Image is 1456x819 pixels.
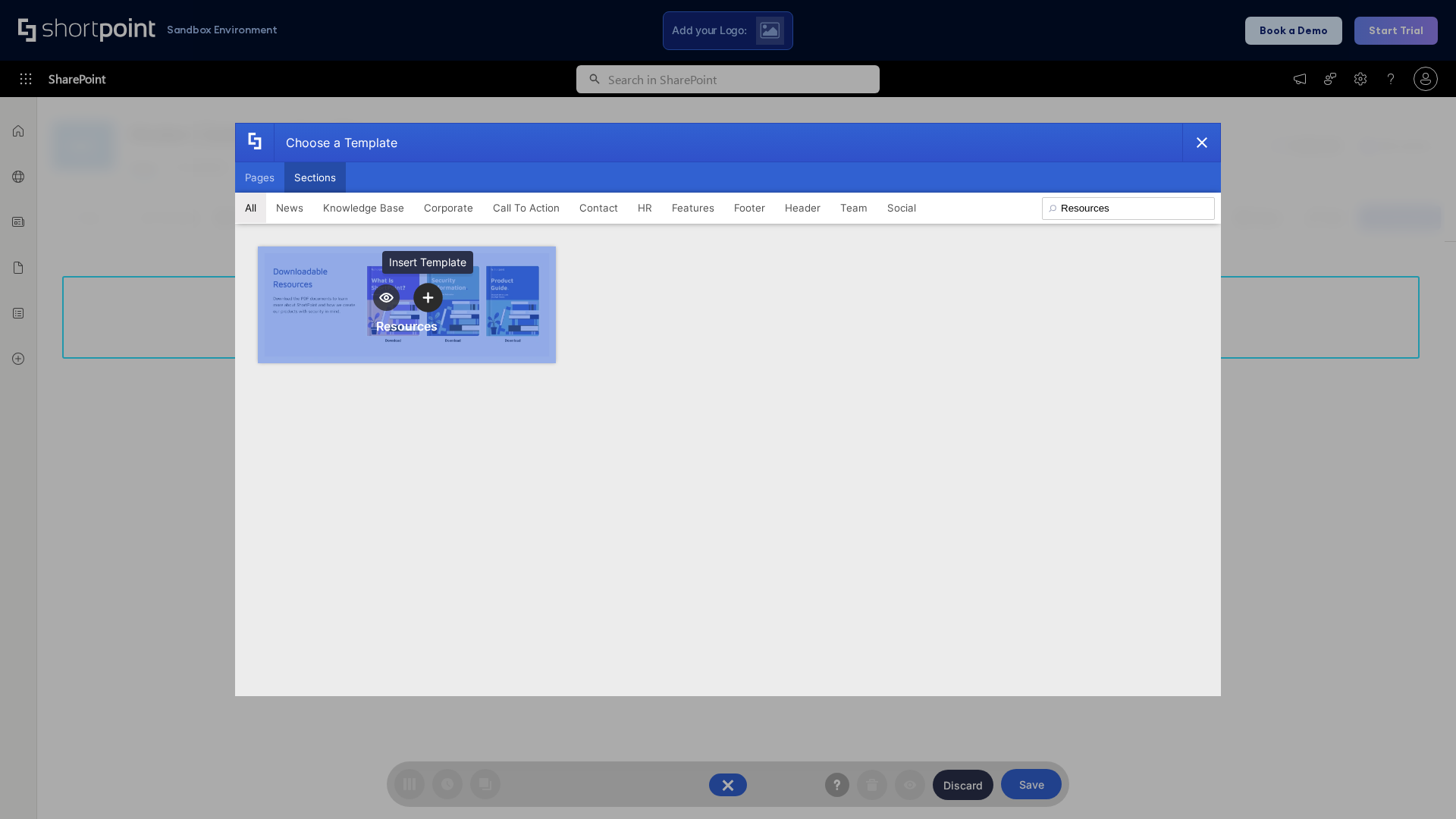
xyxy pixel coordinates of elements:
div: Choose a Template [274,124,397,162]
input: Search [1042,197,1215,220]
div: template selector [235,123,1221,696]
div: Resources [376,318,438,334]
button: All [235,193,266,223]
button: Call To Action [483,193,570,223]
button: Knowledge Base [313,193,414,223]
iframe: Chat Widget [1380,746,1456,819]
button: Footer [724,193,775,223]
button: News [266,193,313,223]
button: Corporate [414,193,483,223]
button: Sections [284,162,346,193]
button: Social [877,193,926,223]
button: Features [662,193,724,223]
button: Contact [570,193,628,223]
button: HR [628,193,662,223]
button: Pages [235,162,284,193]
button: Header [775,193,830,223]
button: Team [830,193,877,223]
